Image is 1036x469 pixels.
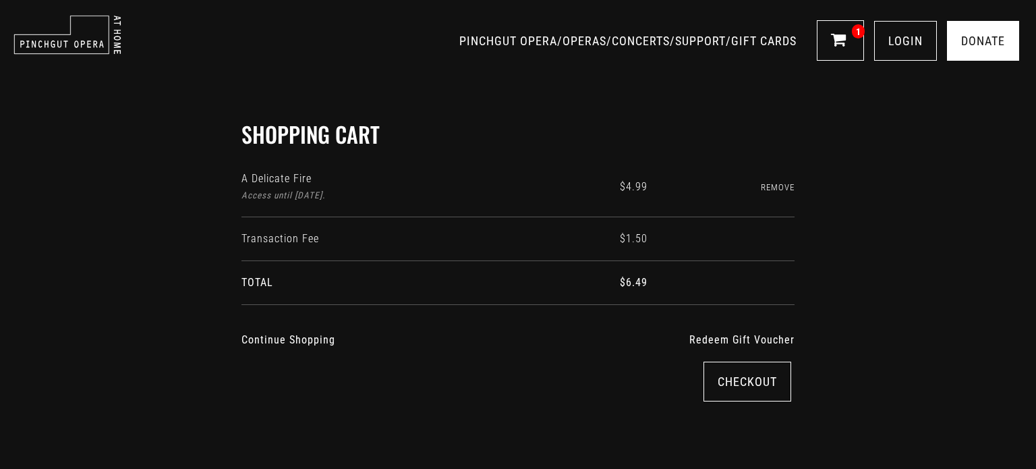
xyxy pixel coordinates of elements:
td: Transaction Fee [241,217,548,261]
span: Access until [DATE]. [241,190,326,200]
a: Remove [761,182,795,192]
span: / / / / [459,34,800,48]
span: TOTAL [241,276,273,289]
a: CONCERTS [612,34,670,48]
h2: Shopping Cart [241,121,795,147]
a: PINCHGUT OPERA [459,34,557,48]
span: $6.49 [620,276,647,289]
td: $1.50 [548,217,648,261]
a: OPERAS [563,34,606,48]
a: LOGIN [874,21,937,61]
td: $4.99 [548,157,648,217]
img: pinchgut_at_home_negative_logo.svg [13,15,121,55]
a: SUPPORT [675,34,726,48]
a: Checkout [703,362,791,402]
a: Redeem Gift Voucher [689,332,795,348]
a: GIFT CARDS [731,34,797,48]
a: Donate [947,21,1019,61]
a: 1 [817,20,864,61]
td: A Delicate Fire [241,157,548,217]
span: 1 [852,24,865,38]
a: Continue Shopping [241,333,335,346]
